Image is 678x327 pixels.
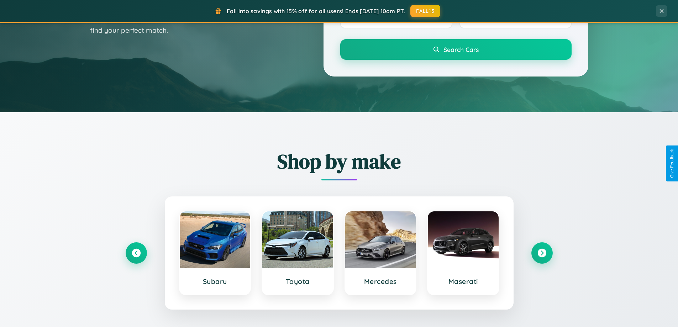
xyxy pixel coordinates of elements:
span: Fall into savings with 15% off for all users! Ends [DATE] 10am PT. [227,7,405,15]
button: FALL15 [410,5,440,17]
h3: Mercedes [352,277,409,286]
h2: Shop by make [126,148,553,175]
div: Give Feedback [669,149,674,178]
h3: Subaru [187,277,243,286]
h3: Maserati [435,277,492,286]
button: Search Cars [340,39,572,60]
h3: Toyota [269,277,326,286]
span: Search Cars [443,46,479,53]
